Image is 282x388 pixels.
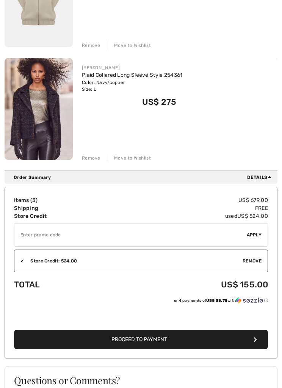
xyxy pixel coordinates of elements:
a: Plaid Collared Long Sleeve Style 254361 [82,72,183,78]
td: Store Credit [14,212,119,220]
span: 3 [32,197,36,203]
input: Promo code [14,223,247,246]
td: Total [14,272,119,297]
span: Details [247,174,274,181]
div: or 4 payments of with [174,297,268,304]
div: Move to Wishlist [108,155,151,161]
span: US$ 524.00 [237,213,268,219]
span: US$ 38.75 [206,298,227,303]
div: or 4 payments ofUS$ 38.75withSezzle Click to learn more about Sezzle [14,297,268,307]
td: US$ 679.00 [119,196,268,204]
span: Apply [247,231,262,238]
h3: Questions or Comments? [14,376,268,385]
td: Shipping [14,204,119,212]
td: Items ( ) [14,196,119,204]
span: Proceed to Payment [111,336,167,343]
span: Remove [243,258,262,264]
div: Move to Wishlist [108,42,151,49]
div: ✔ [14,258,24,264]
div: Remove [82,155,100,161]
div: Store Credit: 524.00 [24,258,243,264]
img: Plaid Collared Long Sleeve Style 254361 [5,58,73,160]
iframe: PayPal-paypal [14,307,268,327]
td: used [119,212,268,220]
span: US$ 275 [142,97,177,107]
img: Sezzle [236,297,263,304]
td: Free [119,204,268,212]
div: Remove [82,42,100,49]
div: Color: Navy/copper Size: L [82,79,183,93]
div: Order Summary [14,174,274,181]
td: US$ 155.00 [119,272,268,297]
button: Proceed to Payment [14,330,268,349]
div: [PERSON_NAME] [82,64,183,71]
